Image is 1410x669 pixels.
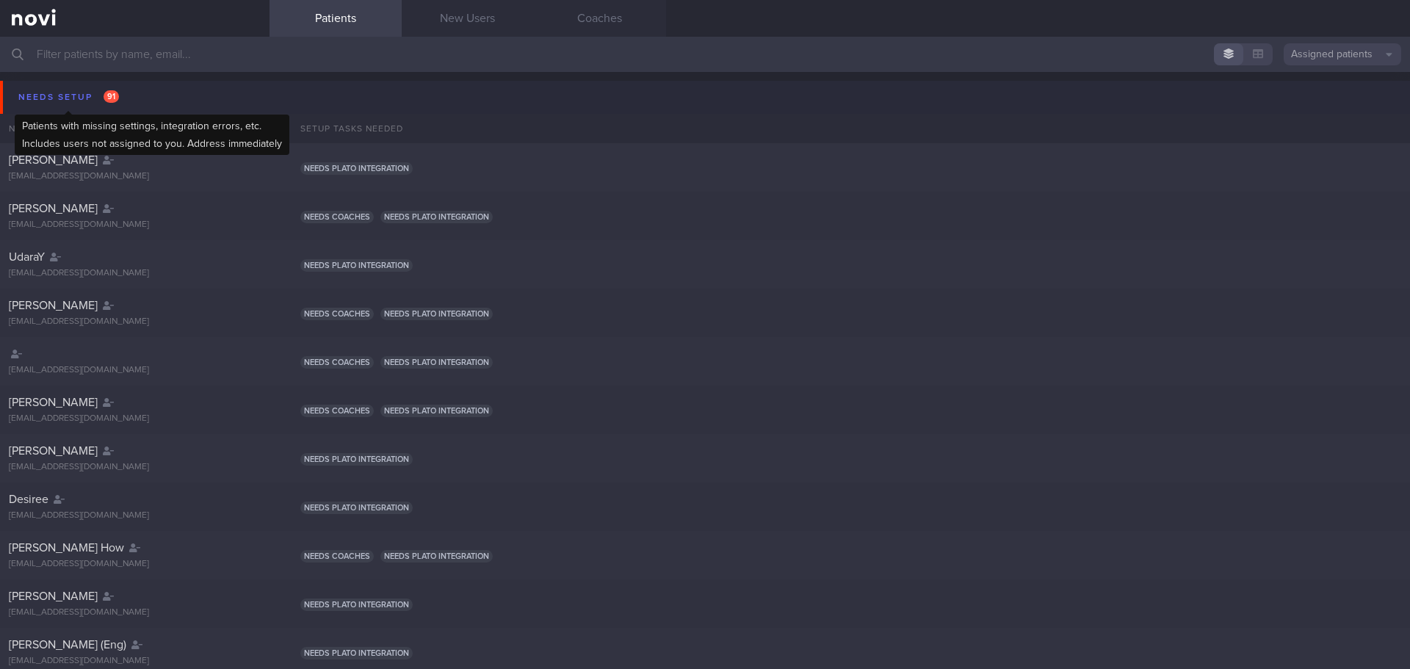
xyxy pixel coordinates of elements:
[9,154,98,166] span: [PERSON_NAME]
[104,90,119,103] span: 91
[300,356,374,369] span: Needs coaches
[300,308,374,320] span: Needs coaches
[15,87,123,107] div: Needs setup
[300,211,374,223] span: Needs coaches
[9,493,48,505] span: Desiree
[380,211,493,223] span: Needs plato integration
[9,462,261,473] div: [EMAIL_ADDRESS][DOMAIN_NAME]
[300,405,374,417] span: Needs coaches
[9,656,261,667] div: [EMAIL_ADDRESS][DOMAIN_NAME]
[9,251,45,263] span: UdaraY
[9,445,98,457] span: [PERSON_NAME]
[9,413,261,424] div: [EMAIL_ADDRESS][DOMAIN_NAME]
[380,550,493,563] span: Needs plato integration
[9,220,261,231] div: [EMAIL_ADDRESS][DOMAIN_NAME]
[1284,43,1401,65] button: Assigned patients
[9,607,261,618] div: [EMAIL_ADDRESS][DOMAIN_NAME]
[380,405,493,417] span: Needs plato integration
[380,356,493,369] span: Needs plato integration
[9,171,261,182] div: [EMAIL_ADDRESS][DOMAIN_NAME]
[300,453,413,466] span: Needs plato integration
[211,114,270,143] div: Chats
[9,300,98,311] span: [PERSON_NAME]
[9,317,261,328] div: [EMAIL_ADDRESS][DOMAIN_NAME]
[300,550,374,563] span: Needs coaches
[300,599,413,611] span: Needs plato integration
[9,203,98,214] span: [PERSON_NAME]
[9,590,98,602] span: [PERSON_NAME]
[9,542,124,554] span: [PERSON_NAME] How
[300,647,413,659] span: Needs plato integration
[9,365,261,376] div: [EMAIL_ADDRESS][DOMAIN_NAME]
[300,162,413,175] span: Needs plato integration
[380,308,493,320] span: Needs plato integration
[300,502,413,514] span: Needs plato integration
[9,510,261,521] div: [EMAIL_ADDRESS][DOMAIN_NAME]
[9,559,261,570] div: [EMAIL_ADDRESS][DOMAIN_NAME]
[300,259,413,272] span: Needs plato integration
[9,268,261,279] div: [EMAIL_ADDRESS][DOMAIN_NAME]
[9,397,98,408] span: [PERSON_NAME]
[9,639,126,651] span: [PERSON_NAME] (Eng)
[292,114,1410,143] div: Setup tasks needed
